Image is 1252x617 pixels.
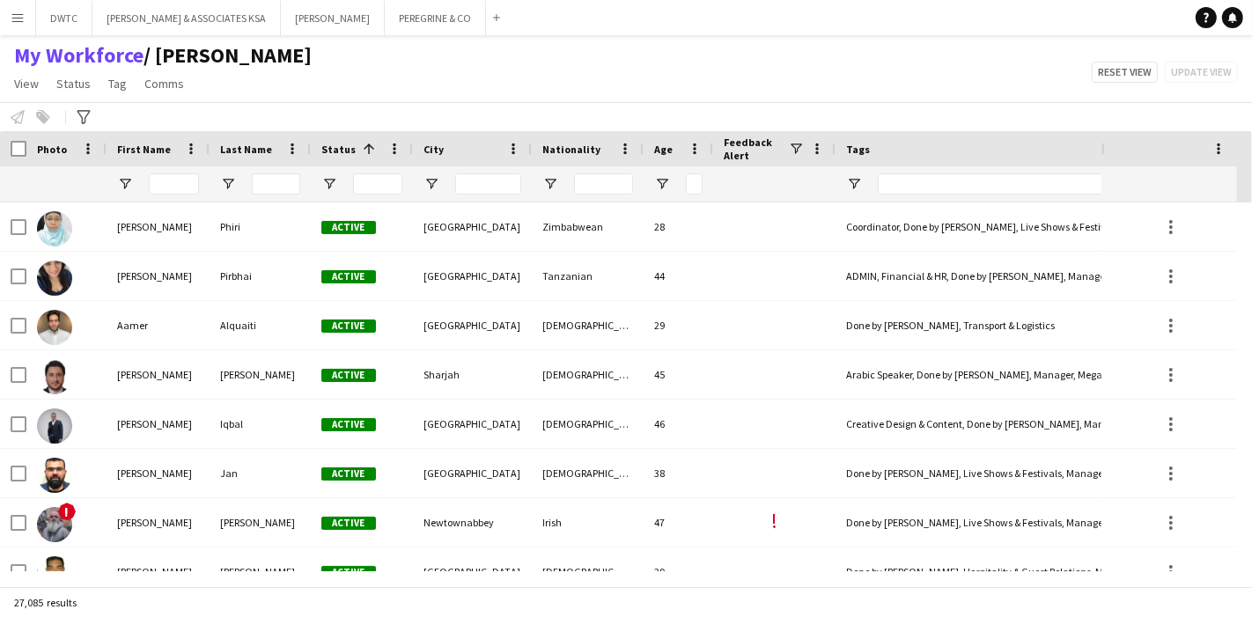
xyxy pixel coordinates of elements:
[532,547,644,596] div: [DEMOGRAPHIC_DATA]
[37,458,72,493] img: Aamir Jan
[14,42,144,69] a: My Workforce
[37,408,72,444] img: Aamir Iqbal
[37,211,72,246] img: Aalia Phiri
[321,566,376,579] span: Active
[210,202,311,251] div: Phiri
[107,400,210,448] div: [PERSON_NAME]
[542,143,600,156] span: Nationality
[532,498,644,547] div: Irish
[413,449,532,497] div: [GEOGRAPHIC_DATA]
[644,547,713,596] div: 29
[137,72,191,95] a: Comms
[532,202,644,251] div: Zimbabwean
[101,72,134,95] a: Tag
[37,310,72,345] img: Aamer Alquaiti
[220,176,236,192] button: Open Filter Menu
[654,176,670,192] button: Open Filter Menu
[423,176,439,192] button: Open Filter Menu
[455,173,521,195] input: City Filter Input
[117,176,133,192] button: Open Filter Menu
[37,556,72,591] img: Aaron Desouza
[321,143,356,156] span: Status
[846,176,862,192] button: Open Filter Menu
[7,72,46,95] a: View
[413,350,532,399] div: Sharjah
[1092,62,1158,83] button: Reset view
[644,449,713,497] div: 38
[107,449,210,497] div: [PERSON_NAME]
[532,252,644,300] div: Tanzanian
[37,507,72,542] img: Aaron Cleary
[107,252,210,300] div: [PERSON_NAME]
[58,503,76,520] span: !
[37,359,72,394] img: Aamir Amjad
[413,498,532,547] div: Newtownabbey
[644,301,713,349] div: 29
[413,301,532,349] div: [GEOGRAPHIC_DATA]
[107,202,210,251] div: [PERSON_NAME]
[532,449,644,497] div: [DEMOGRAPHIC_DATA]
[107,350,210,399] div: [PERSON_NAME]
[532,301,644,349] div: [DEMOGRAPHIC_DATA]
[14,76,39,92] span: View
[846,143,870,156] span: Tags
[107,301,210,349] div: Aamer
[37,261,72,296] img: Aalia Pirbhai
[36,1,92,35] button: DWTC
[532,400,644,448] div: [DEMOGRAPHIC_DATA]
[107,498,210,547] div: [PERSON_NAME]
[117,143,171,156] span: First Name
[210,400,311,448] div: Iqbal
[385,1,486,35] button: PEREGRINE & CO
[49,72,98,95] a: Status
[321,320,376,333] span: Active
[210,449,311,497] div: Jan
[644,350,713,399] div: 45
[321,369,376,382] span: Active
[644,202,713,251] div: 28
[321,467,376,481] span: Active
[220,143,272,156] span: Last Name
[149,173,199,195] input: First Name Filter Input
[574,173,633,195] input: Nationality Filter Input
[542,176,558,192] button: Open Filter Menu
[321,418,376,431] span: Active
[423,143,444,156] span: City
[686,173,703,195] input: Age Filter Input
[353,173,402,195] input: Status Filter Input
[107,547,210,596] div: [PERSON_NAME]
[321,517,376,530] span: Active
[413,202,532,251] div: [GEOGRAPHIC_DATA]
[56,76,91,92] span: Status
[210,301,311,349] div: Alquaiti
[108,76,127,92] span: Tag
[724,136,788,162] span: Feedback Alert
[144,76,184,92] span: Comms
[413,547,532,596] div: [GEOGRAPHIC_DATA]
[92,1,281,35] button: [PERSON_NAME] & ASSOCIATES KSA
[144,42,312,69] span: Julie
[252,173,300,195] input: Last Name Filter Input
[644,400,713,448] div: 46
[73,107,94,128] app-action-btn: Advanced filters
[644,252,713,300] div: 44
[771,507,777,534] span: !
[210,252,311,300] div: Pirbhai
[532,350,644,399] div: [DEMOGRAPHIC_DATA]
[413,400,532,448] div: [GEOGRAPHIC_DATA]
[210,547,311,596] div: [PERSON_NAME]
[37,143,67,156] span: Photo
[321,176,337,192] button: Open Filter Menu
[654,143,673,156] span: Age
[413,252,532,300] div: [GEOGRAPHIC_DATA]
[321,221,376,234] span: Active
[644,498,713,547] div: 47
[210,498,311,547] div: [PERSON_NAME]
[321,270,376,283] span: Active
[210,350,311,399] div: [PERSON_NAME]
[281,1,385,35] button: [PERSON_NAME]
